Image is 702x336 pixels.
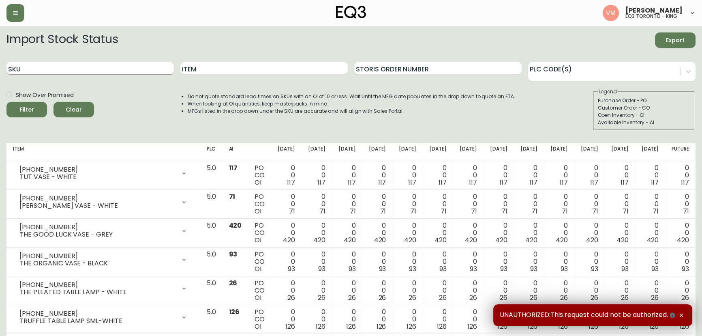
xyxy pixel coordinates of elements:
[278,251,295,273] div: 0 0
[369,308,386,330] div: 0 0
[611,222,629,244] div: 0 0
[255,322,261,331] span: OI
[19,289,176,296] div: THE PLEATED TABLE LAMP - WHITE
[591,293,598,302] span: 26
[362,143,393,161] th: [DATE]
[319,207,325,216] span: 71
[19,252,176,260] div: [PHONE_NUMBER]
[302,143,332,161] th: [DATE]
[460,222,477,244] div: 0 0
[429,164,447,186] div: 0 0
[19,195,176,202] div: [PHONE_NUMBER]
[598,112,690,119] div: Open Inventory - OI
[369,251,386,273] div: 0 0
[308,308,325,330] div: 0 0
[605,143,635,161] th: [DATE]
[453,143,484,161] th: [DATE]
[369,222,386,244] div: 0 0
[490,222,507,244] div: 0 0
[439,264,447,274] span: 93
[500,264,507,274] span: 93
[283,235,295,245] span: 420
[641,164,659,186] div: 0 0
[13,164,194,182] div: [PHONE_NUMBER]TUT VASE - WHITE
[332,143,362,161] th: [DATE]
[460,193,477,215] div: 0 0
[19,202,176,209] div: [PERSON_NAME] VASE - WHITE
[641,222,659,244] div: 0 0
[392,143,423,161] th: [DATE]
[581,193,598,215] div: 0 0
[434,235,447,245] span: 420
[679,322,689,331] span: 126
[19,281,176,289] div: [PHONE_NUMBER]
[200,190,223,219] td: 5.0
[499,178,507,187] span: 117
[229,307,240,317] span: 126
[460,280,477,302] div: 0 0
[611,308,629,330] div: 0 0
[348,178,356,187] span: 117
[574,143,605,161] th: [DATE]
[460,164,477,186] div: 0 0
[6,102,47,117] button: Filter
[520,251,537,273] div: 0 0
[20,105,34,115] div: Filter
[278,164,295,186] div: 0 0
[229,278,237,288] span: 26
[500,311,677,320] span: UNAUTHORIZED:This request could not be authorized.
[423,143,453,161] th: [DATE]
[399,193,416,215] div: 0 0
[255,193,265,215] div: PO CO
[672,222,689,244] div: 0 0
[598,119,690,126] div: Available Inventory - AI
[229,192,235,201] span: 71
[278,222,295,244] div: 0 0
[316,322,325,331] span: 126
[490,308,507,330] div: 0 0
[399,164,416,186] div: 0 0
[308,193,325,215] div: 0 0
[200,248,223,276] td: 5.0
[308,222,325,244] div: 0 0
[13,222,194,240] div: [PHONE_NUMBER]THE GOOD LUCK VASE - GREY
[581,251,598,273] div: 0 0
[641,193,659,215] div: 0 0
[641,251,659,273] div: 0 0
[271,143,302,161] th: [DATE]
[550,222,568,244] div: 0 0
[581,308,598,330] div: 0 0
[490,164,507,186] div: 0 0
[561,264,568,274] span: 93
[229,250,237,259] span: 93
[318,293,325,302] span: 26
[520,222,537,244] div: 0 0
[200,143,223,161] th: PLC
[439,178,447,187] span: 117
[338,193,356,215] div: 0 0
[19,260,176,267] div: THE ORGANIC VASE - BLACK
[338,222,356,244] div: 0 0
[646,235,659,245] span: 420
[460,251,477,273] div: 0 0
[598,104,690,112] div: Customer Order - CO
[528,322,537,331] span: 126
[682,264,689,274] span: 93
[317,178,325,187] span: 117
[514,143,544,161] th: [DATE]
[625,7,683,14] span: [PERSON_NAME]
[255,222,265,244] div: PO CO
[603,5,619,21] img: 0f63483a436850f3a2e29d5ab35f16df
[635,143,665,161] th: [DATE]
[677,235,689,245] span: 420
[441,207,447,216] span: 71
[313,235,325,245] span: 420
[611,164,629,186] div: 0 0
[255,235,261,245] span: OI
[611,193,629,215] div: 0 0
[349,264,356,274] span: 93
[13,308,194,326] div: [PHONE_NUMBER]TRUFFLE TABLE LAMP SML-WHITE
[460,308,477,330] div: 0 0
[661,35,689,45] span: Export
[469,178,477,187] span: 117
